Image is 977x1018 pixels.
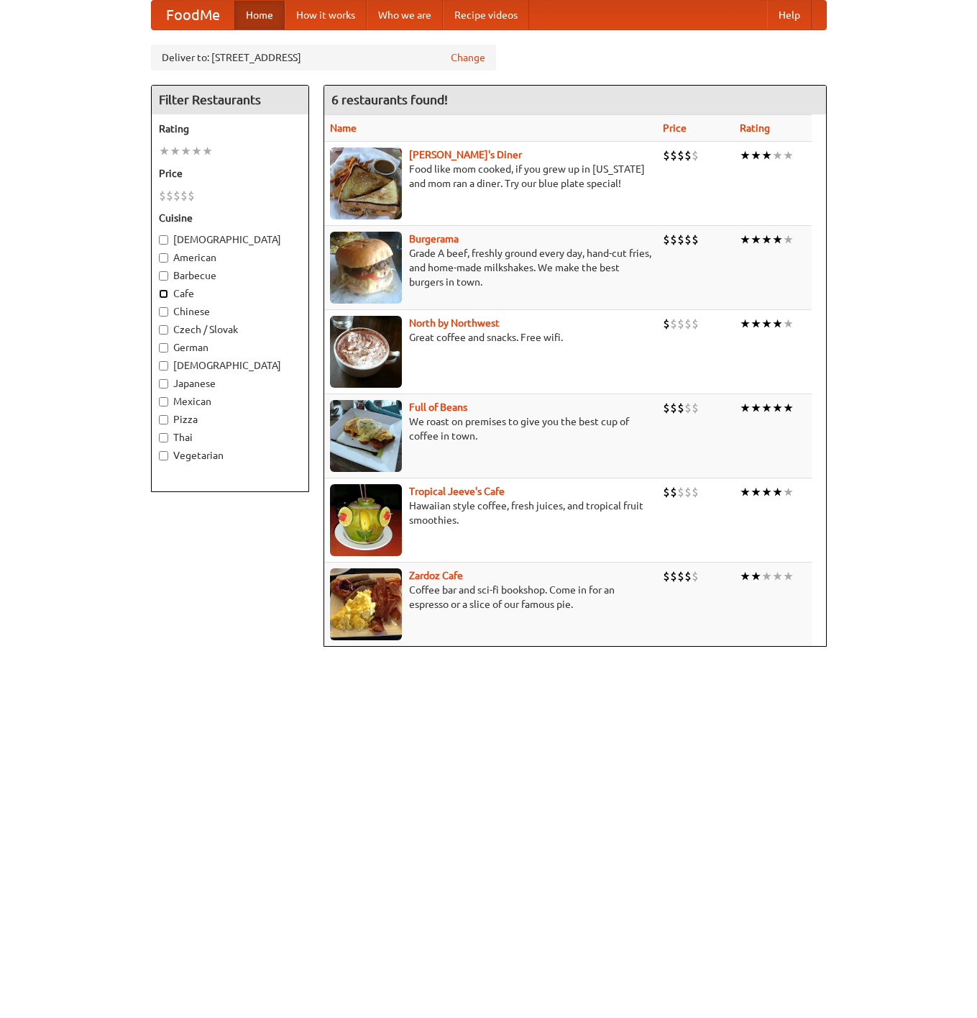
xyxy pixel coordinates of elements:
[684,400,692,416] li: $
[767,1,812,29] a: Help
[670,400,677,416] li: $
[663,316,670,332] li: $
[330,400,402,472] img: beans.jpg
[751,400,761,416] li: ★
[330,147,402,219] img: sallys.jpg
[330,246,651,289] p: Grade A beef, freshly ground every day, hand-cut fries, and home-made milkshakes. We make the bes...
[409,233,459,245] a: Burgerama
[677,484,684,500] li: $
[677,316,684,332] li: $
[783,147,794,163] li: ★
[670,568,677,584] li: $
[772,484,783,500] li: ★
[409,149,522,160] b: [PERSON_NAME]'s Diner
[761,484,772,500] li: ★
[670,316,677,332] li: $
[159,433,168,442] input: Thai
[740,232,751,247] li: ★
[180,143,191,159] li: ★
[159,271,168,281] input: Barbecue
[330,162,651,191] p: Food like mom cooked, if you grew up in [US_STATE] and mom ran a diner. Try our blue plate special!
[191,143,202,159] li: ★
[409,570,463,581] a: Zardoz Cafe
[159,430,301,445] label: Thai
[159,122,301,136] h5: Rating
[330,568,402,640] img: zardoz.jpg
[159,322,301,337] label: Czech / Slovak
[159,188,166,204] li: $
[761,232,772,247] li: ★
[677,232,684,247] li: $
[159,340,301,355] label: German
[159,376,301,391] label: Japanese
[367,1,443,29] a: Who we are
[772,232,783,247] li: ★
[330,232,402,304] img: burgerama.jpg
[409,401,467,413] b: Full of Beans
[740,484,751,500] li: ★
[783,568,794,584] li: ★
[330,583,651,612] p: Coffee bar and sci-fi bookshop. Come in for an espresso or a slice of our famous pie.
[663,568,670,584] li: $
[692,400,699,416] li: $
[159,448,301,463] label: Vegetarian
[772,316,783,332] li: ★
[159,289,168,299] input: Cafe
[772,147,783,163] li: ★
[166,188,173,204] li: $
[159,307,168,317] input: Chinese
[783,484,794,500] li: ★
[670,232,677,247] li: $
[159,394,301,409] label: Mexican
[330,316,402,388] img: north.jpg
[684,316,692,332] li: $
[692,316,699,332] li: $
[684,484,692,500] li: $
[159,361,168,371] input: [DEMOGRAPHIC_DATA]
[740,147,751,163] li: ★
[751,316,761,332] li: ★
[173,188,180,204] li: $
[159,304,301,319] label: Chinese
[451,50,485,65] a: Change
[159,325,168,335] input: Czech / Slovak
[188,188,195,204] li: $
[761,316,772,332] li: ★
[677,568,684,584] li: $
[772,400,783,416] li: ★
[663,400,670,416] li: $
[330,330,651,345] p: Great coffee and snacks. Free wifi.
[751,232,761,247] li: ★
[159,379,168,388] input: Japanese
[159,235,168,245] input: [DEMOGRAPHIC_DATA]
[330,414,651,443] p: We roast on premises to give you the best cup of coffee in town.
[409,317,500,329] a: North by Northwest
[677,147,684,163] li: $
[159,343,168,353] input: German
[409,486,505,497] b: Tropical Jeeve's Cafe
[677,400,684,416] li: $
[331,93,448,106] ng-pluralize: 6 restaurants found!
[751,484,761,500] li: ★
[202,143,213,159] li: ★
[670,484,677,500] li: $
[159,166,301,181] h5: Price
[234,1,285,29] a: Home
[740,122,770,134] a: Rating
[285,1,367,29] a: How it works
[170,143,180,159] li: ★
[663,122,687,134] a: Price
[159,412,301,427] label: Pizza
[159,253,168,263] input: American
[761,147,772,163] li: ★
[783,316,794,332] li: ★
[783,400,794,416] li: ★
[159,268,301,283] label: Barbecue
[663,484,670,500] li: $
[152,1,234,29] a: FoodMe
[740,568,751,584] li: ★
[761,568,772,584] li: ★
[159,286,301,301] label: Cafe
